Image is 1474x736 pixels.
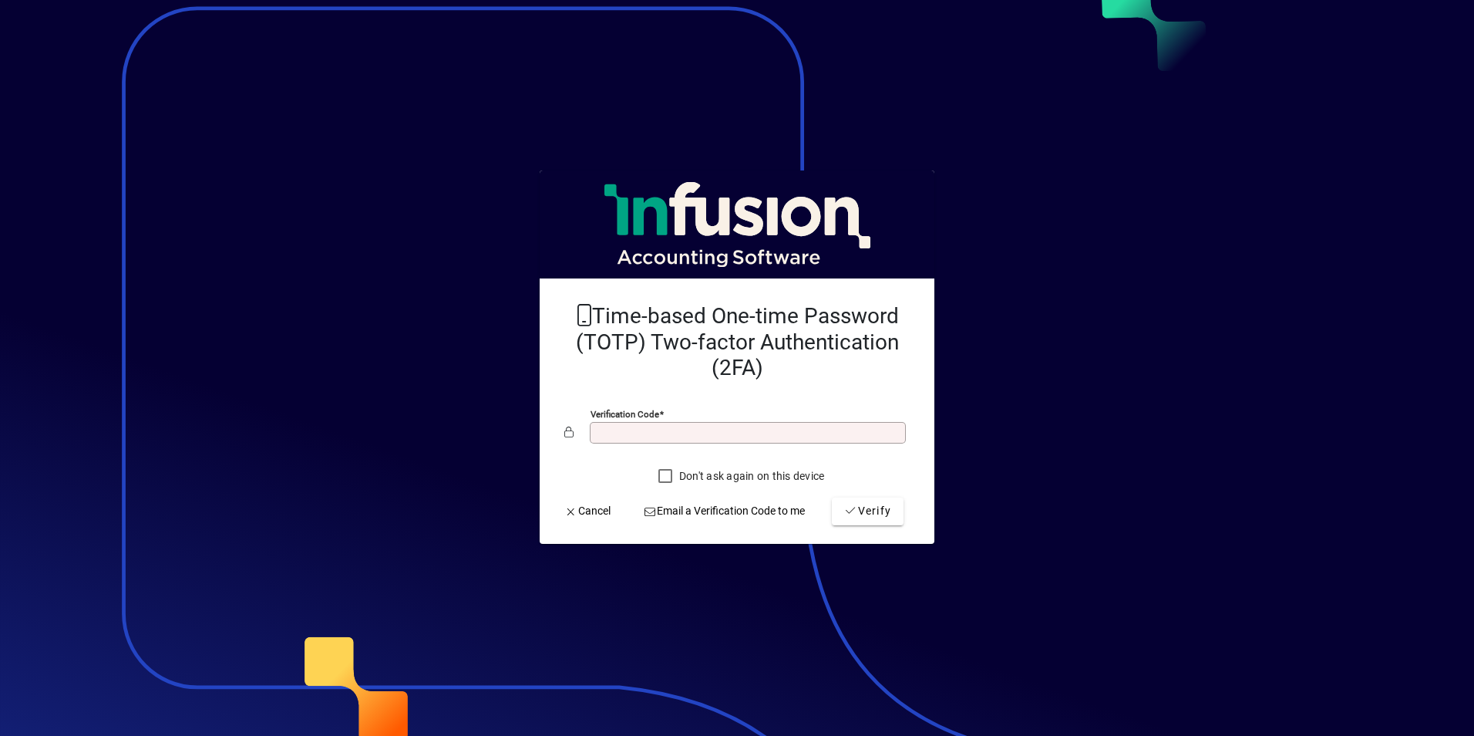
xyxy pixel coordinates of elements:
[844,503,891,519] span: Verify
[644,503,806,519] span: Email a Verification Code to me
[558,498,617,525] button: Cancel
[591,409,659,420] mat-label: Verification code
[564,503,611,519] span: Cancel
[832,498,904,525] button: Verify
[638,498,812,525] button: Email a Verification Code to me
[564,303,910,381] h2: Time-based One-time Password (TOTP) Two-factor Authentication (2FA)
[676,468,825,484] label: Don't ask again on this device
